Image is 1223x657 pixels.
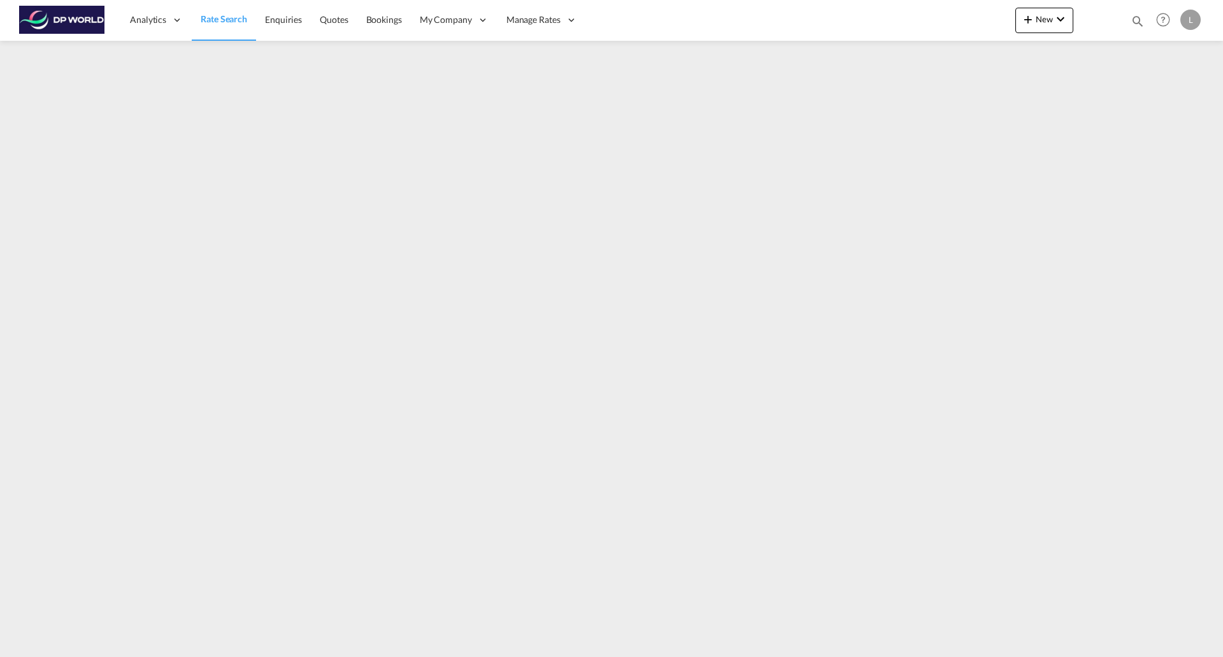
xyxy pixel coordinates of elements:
[1015,8,1073,33] button: icon-plus 400-fgNewicon-chevron-down
[130,13,166,26] span: Analytics
[201,13,247,24] span: Rate Search
[1131,14,1145,28] md-icon: icon-magnify
[1053,11,1068,27] md-icon: icon-chevron-down
[420,13,472,26] span: My Company
[1180,10,1201,30] div: L
[1020,14,1068,24] span: New
[1020,11,1036,27] md-icon: icon-plus 400-fg
[19,6,105,34] img: c08ca190194411f088ed0f3ba295208c.png
[1152,9,1180,32] div: Help
[1152,9,1174,31] span: Help
[366,14,402,25] span: Bookings
[1131,14,1145,33] div: icon-magnify
[506,13,561,26] span: Manage Rates
[265,14,302,25] span: Enquiries
[320,14,348,25] span: Quotes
